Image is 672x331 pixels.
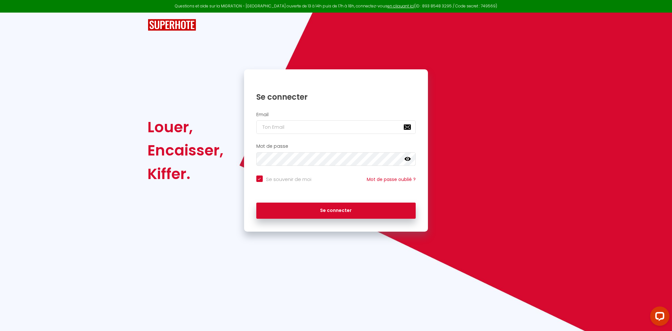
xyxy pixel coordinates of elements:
[256,203,416,219] button: Se connecter
[148,19,196,31] img: SuperHote logo
[148,162,224,186] div: Kiffer.
[256,112,416,117] h2: Email
[256,120,416,134] input: Ton Email
[367,176,416,183] a: Mot de passe oublié ?
[256,144,416,149] h2: Mot de passe
[387,3,414,9] a: en cliquant ici
[148,115,224,139] div: Louer,
[256,92,416,102] h1: Se connecter
[645,304,672,331] iframe: LiveChat chat widget
[148,139,224,162] div: Encaisser,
